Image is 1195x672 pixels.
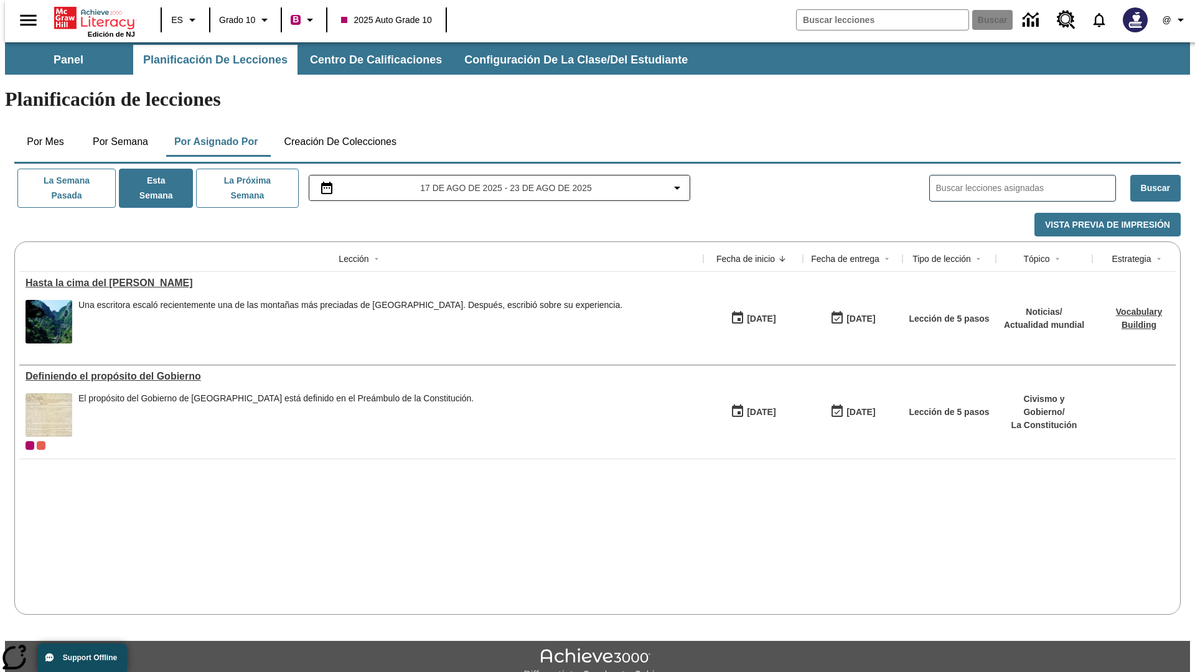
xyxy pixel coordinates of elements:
div: Fecha de inicio [716,253,775,265]
button: Lenguaje: ES, Selecciona un idioma [166,9,205,31]
div: Fecha de entrega [811,253,879,265]
span: B [293,12,299,27]
div: [DATE] [747,404,776,420]
button: Grado: Grado 10, Elige un grado [214,9,277,31]
button: Panel [6,45,131,75]
button: 03/31/26: Último día en que podrá accederse la lección [826,400,879,424]
h1: Planificación de lecciones [5,88,1190,111]
div: Subbarra de navegación [5,42,1190,75]
button: 06/30/26: Último día en que podrá accederse la lección [826,307,879,330]
div: El propósito del Gobierno de [GEOGRAPHIC_DATA] está definido en el Preámbulo de la Constitución. [78,393,474,404]
span: 2025 Auto Grade 10 [341,14,431,27]
svg: Collapse Date Range Filter [670,180,685,195]
a: Hasta la cima del monte Tai, Lecciones [26,278,697,289]
div: Definiendo el propósito del Gobierno [26,371,697,382]
button: Centro de calificaciones [300,45,452,75]
div: Hasta la cima del monte Tai [26,278,697,289]
div: Tópico [1023,253,1049,265]
span: Edición de NJ [88,30,135,38]
a: Vocabulary Building [1116,307,1162,330]
button: Planificación de lecciones [133,45,298,75]
p: Civismo y Gobierno / [1002,393,1086,419]
button: Creación de colecciones [274,127,406,157]
span: 17 de ago de 2025 - 23 de ago de 2025 [420,182,591,195]
button: Buscar [1130,175,1181,202]
div: Estrategia [1112,253,1151,265]
div: Una escritora escaló recientemente una de las montañas más preciadas de [GEOGRAPHIC_DATA]. Despué... [78,300,622,310]
span: ES [171,14,183,27]
button: Sort [879,251,894,266]
a: Notificaciones [1083,4,1115,36]
a: Centro de información [1015,3,1049,37]
button: Seleccione el intervalo de fechas opción del menú [314,180,685,195]
div: [DATE] [846,404,875,420]
div: OL 2025 Auto Grade 11 [37,441,45,450]
div: Una escritora escaló recientemente una de las montañas más preciadas de China. Después, escribió ... [78,300,622,343]
span: Support Offline [63,653,117,662]
div: Portada [54,4,135,38]
button: Support Offline [37,643,127,672]
a: Centro de recursos, Se abrirá en una pestaña nueva. [1049,3,1083,37]
div: El propósito del Gobierno de Estados Unidos está definido en el Preámbulo de la Constitución. [78,393,474,437]
button: Esta semana [119,169,193,208]
a: Definiendo el propósito del Gobierno , Lecciones [26,371,697,382]
div: Clase actual [26,441,34,450]
span: Grado 10 [219,14,255,27]
button: La semana pasada [17,169,116,208]
p: Lección de 5 pasos [909,312,989,325]
button: Escoja un nuevo avatar [1115,4,1155,36]
div: [DATE] [846,311,875,327]
button: Boost El color de la clase es rojo violeta. Cambiar el color de la clase. [286,9,322,31]
p: Noticias / [1004,306,1084,319]
span: @ [1162,14,1171,27]
button: Por semana [83,127,158,157]
button: Abrir el menú lateral [10,2,47,39]
button: Sort [971,251,986,266]
button: Perfil/Configuración [1155,9,1195,31]
button: Por mes [14,127,77,157]
a: Portada [54,6,135,30]
button: Configuración de la clase/del estudiante [454,45,698,75]
button: La próxima semana [196,169,298,208]
button: Vista previa de impresión [1034,213,1181,237]
button: Sort [369,251,384,266]
img: Este documento histórico, escrito en caligrafía sobre pergamino envejecido, es el Preámbulo de la... [26,393,72,437]
button: Por asignado por [164,127,268,157]
img: 6000 escalones de piedra para escalar el Monte Tai en la campiña china [26,300,72,343]
button: Sort [1050,251,1065,266]
button: Sort [775,251,790,266]
p: La Constitución [1002,419,1086,432]
div: Lección [339,253,368,265]
input: Buscar lecciones asignadas [936,179,1115,197]
div: Subbarra de navegación [5,45,699,75]
p: Lección de 5 pasos [909,406,989,419]
img: Avatar [1123,7,1148,32]
button: Sort [1151,251,1166,266]
p: Actualidad mundial [1004,319,1084,332]
button: 07/22/25: Primer día en que estuvo disponible la lección [726,307,780,330]
button: 07/01/25: Primer día en que estuvo disponible la lección [726,400,780,424]
input: Buscar campo [797,10,968,30]
div: Tipo de lección [912,253,971,265]
div: [DATE] [747,311,776,327]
